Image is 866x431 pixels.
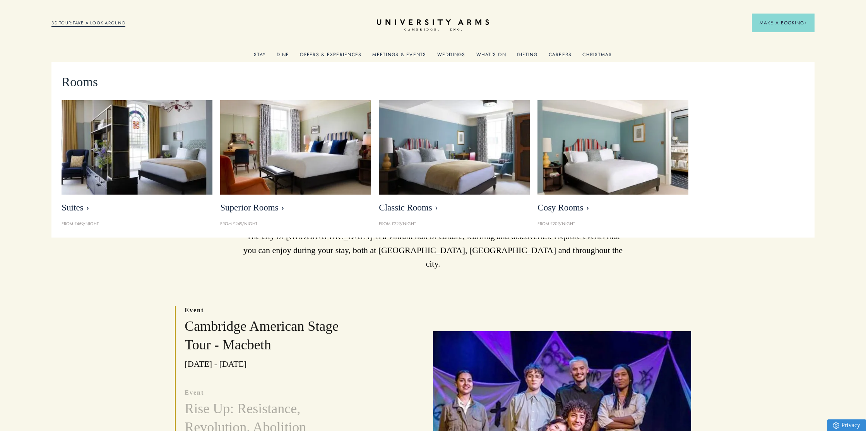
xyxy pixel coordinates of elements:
[752,14,815,32] button: Make a BookingArrow icon
[51,20,125,27] a: 3D TOUR:TAKE A LOOK AROUND
[833,422,839,429] img: Privacy
[220,100,371,195] img: image-5bdf0f703dacc765be5ca7f9d527278f30b65e65-400x250-jpg
[62,221,212,227] p: From £459/night
[62,100,212,217] a: image-21e87f5add22128270780cf7737b92e839d7d65d-400x250-jpg Suites
[379,202,530,213] span: Classic Rooms
[254,52,266,62] a: Stay
[62,202,212,213] span: Suites
[185,357,362,371] p: [DATE] - [DATE]
[827,419,866,431] a: Privacy
[804,22,807,24] img: Arrow icon
[185,317,362,354] h3: Cambridge American Stage Tour - Macbeth
[62,72,98,92] span: Rooms
[537,100,688,217] a: image-0c4e569bfe2498b75de12d7d88bf10a1f5f839d4-400x250-jpg Cosy Rooms
[220,202,371,213] span: Superior Rooms
[240,229,626,270] p: The city of [GEOGRAPHIC_DATA] is a vibrant hub of culture, learning and discoveries. Explore even...
[582,52,612,62] a: Christmas
[537,100,688,195] img: image-0c4e569bfe2498b75de12d7d88bf10a1f5f839d4-400x250-jpg
[62,100,212,195] img: image-21e87f5add22128270780cf7737b92e839d7d65d-400x250-jpg
[377,19,489,31] a: Home
[220,221,371,227] p: From £249/night
[379,221,530,227] p: From £229/night
[372,52,426,62] a: Meetings & Events
[476,52,506,62] a: What's On
[379,100,530,217] a: image-7eccef6fe4fe90343db89eb79f703814c40db8b4-400x250-jpg Classic Rooms
[537,221,688,227] p: From £209/night
[300,52,361,62] a: Offers & Experiences
[176,306,362,371] a: event Cambridge American Stage Tour - Macbeth [DATE] - [DATE]
[185,306,362,315] p: event
[185,388,362,397] p: event
[277,52,289,62] a: Dine
[517,52,538,62] a: Gifting
[537,202,688,213] span: Cosy Rooms
[549,52,572,62] a: Careers
[437,52,466,62] a: Weddings
[379,100,530,195] img: image-7eccef6fe4fe90343db89eb79f703814c40db8b4-400x250-jpg
[220,100,371,217] a: image-5bdf0f703dacc765be5ca7f9d527278f30b65e65-400x250-jpg Superior Rooms
[760,19,807,26] span: Make a Booking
